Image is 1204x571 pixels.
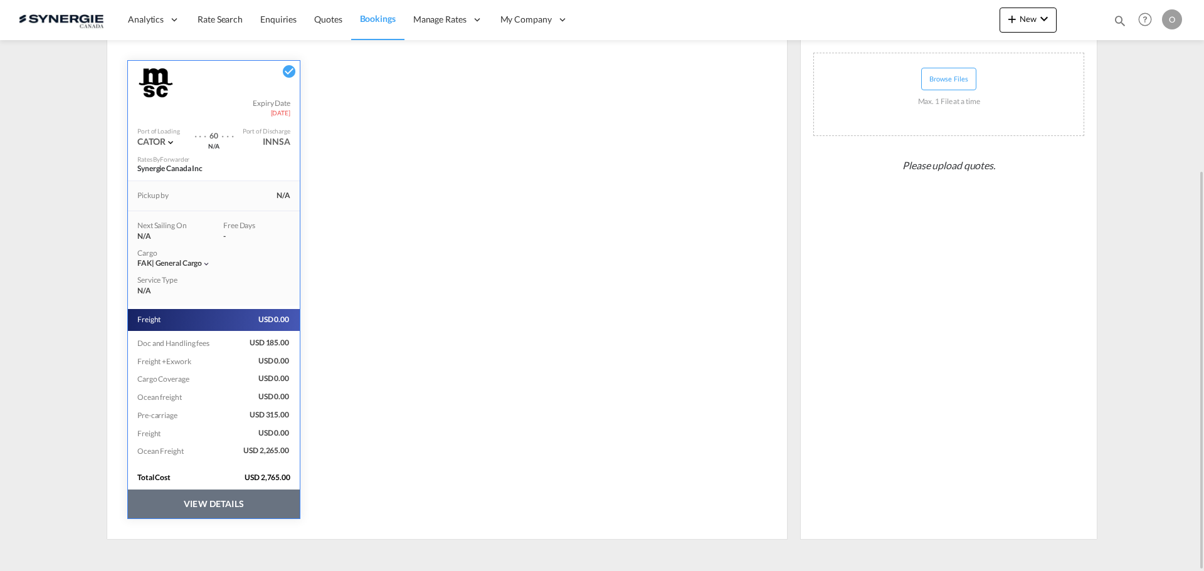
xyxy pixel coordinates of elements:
[202,259,211,268] md-icon: icon-chevron-down
[229,392,290,402] span: USD 0.00
[160,155,189,163] span: Forwarder
[1162,9,1182,29] div: O
[360,13,396,24] span: Bookings
[137,231,204,242] div: N/A
[137,155,189,164] div: Rates By
[229,338,290,348] span: USD 185.00
[137,374,191,384] span: Cargo Coverage
[194,123,207,142] div: . . .
[260,14,297,24] span: Enquiries
[137,429,162,438] span: Freight
[13,13,287,26] body: Editor, editor2
[137,338,211,348] span: Doc and Handling fees
[897,154,1000,177] span: Please upload quotes.
[137,67,174,98] img: MSC
[253,98,290,109] span: Expiry Date
[413,13,467,26] span: Manage Rates
[263,135,290,148] div: INNSA
[223,231,273,242] div: -
[137,164,263,174] div: Synergie Canada Inc
[198,14,243,24] span: Rate Search
[137,275,187,286] div: Service Type
[229,446,290,456] span: USD 2,265.00
[1113,14,1127,33] div: icon-magnify
[314,14,342,24] span: Quotes
[271,108,290,117] span: [DATE]
[137,258,156,268] span: FAK
[137,315,162,325] span: Freight
[229,315,290,325] span: USD 0.00
[206,123,221,142] div: Transit Time 60
[229,356,290,367] span: USD 0.00
[152,258,154,268] span: |
[918,90,980,113] div: Max. 1 File at a time
[282,64,297,79] md-icon: icon-checkbox-marked-circle
[128,13,164,26] span: Analytics
[1005,11,1020,26] md-icon: icon-plus 400-fg
[1113,14,1127,28] md-icon: icon-magnify
[137,248,290,259] div: Cargo
[245,473,300,483] span: USD 2,765.00
[221,123,234,142] div: . . .
[229,428,290,439] span: USD 0.00
[137,473,231,483] div: Total Cost
[243,127,290,135] div: Port of Discharge
[166,137,176,147] md-icon: icon-chevron-down
[137,258,202,269] div: general cargo
[921,68,976,90] button: Browse Files
[137,446,185,456] span: Ocean Freight
[166,136,176,147] span: Pickup L6A Port of LoadingCATOR
[1037,11,1052,26] md-icon: icon-chevron-down
[19,6,103,34] img: 1f56c880d42311ef80fc7dca854c8e59.png
[137,191,169,201] div: Pickup by
[128,490,300,518] button: VIEW DETAILS
[229,374,290,384] span: USD 0.00
[223,221,273,231] div: Free Days
[229,410,290,421] span: USD 315.00
[1005,14,1052,24] span: New
[500,13,552,26] span: My Company
[137,127,180,135] div: Port of Loading
[137,411,179,420] span: Pre-carriage
[186,142,242,150] div: via Port Not Available
[137,357,193,366] span: Freight +Exwork
[1134,9,1162,31] div: Help
[137,221,204,231] div: Next Sailing On
[277,191,290,201] div: N/A
[1134,9,1156,30] span: Help
[137,286,151,296] span: N/A
[137,392,183,402] span: Ocean freight
[137,135,176,148] div: CATOR
[1000,8,1057,33] button: icon-plus 400-fgNewicon-chevron-down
